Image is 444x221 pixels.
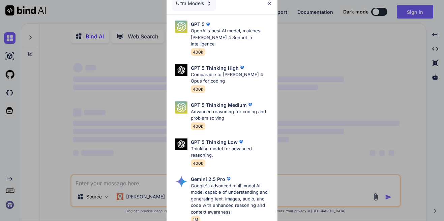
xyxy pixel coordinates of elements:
img: Pick Models [175,21,187,33]
span: 400k [191,122,205,130]
p: OpenAI's best AI model, matches [PERSON_NAME] 4 Sonnet in Intelligence [191,28,272,48]
img: premium [247,101,254,108]
img: Pick Models [175,138,187,150]
p: Google's advanced multimodal AI model capable of understanding and generating text, images, audio... [191,183,272,216]
p: Gemini 2.5 Pro [191,176,225,183]
p: Comparable to [PERSON_NAME] 4 Opus for coding [191,71,272,85]
img: Pick Models [175,176,187,188]
span: 400k [191,48,205,56]
p: GPT 5 Thinking Medium [191,101,247,108]
p: GPT 5 [191,21,205,28]
img: Pick Models [175,101,187,114]
img: premium [238,138,244,145]
span: 400k [191,159,205,167]
span: 400k [191,85,205,93]
img: premium [225,176,232,182]
img: close [266,1,272,6]
p: GPT 5 Thinking Low [191,138,238,146]
img: Pick Models [206,1,212,6]
img: premium [205,21,211,28]
p: Thinking model for advanced reasoning. [191,146,272,159]
p: Advanced reasoning for coding and problem solving [191,108,272,122]
img: Pick Models [175,64,187,76]
img: premium [239,64,245,71]
p: GPT 5 Thinking High [191,64,239,71]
